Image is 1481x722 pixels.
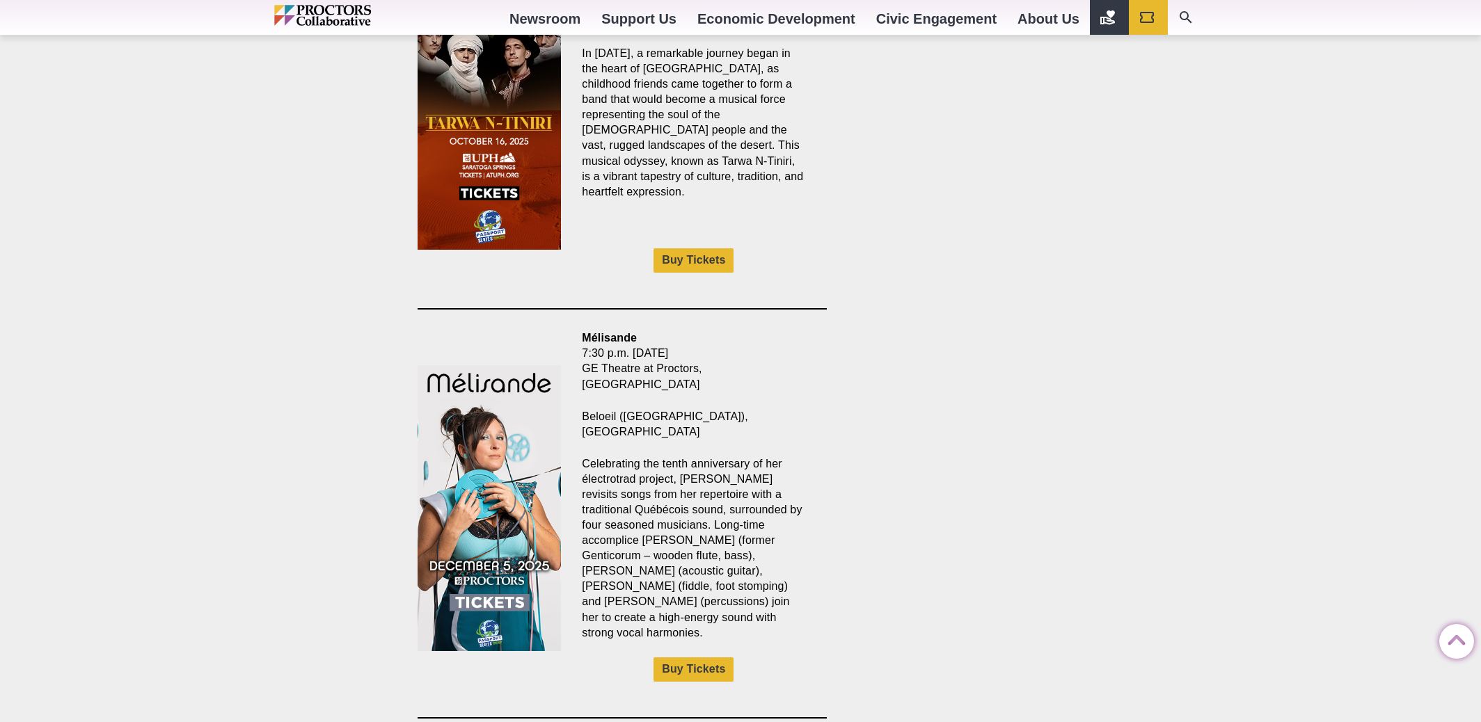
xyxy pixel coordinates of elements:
strong: Mélisande [582,332,637,344]
a: Buy Tickets [654,248,734,273]
p: In [DATE], a remarkable journey began in the heart of [GEOGRAPHIC_DATA], as childhood friends cam... [582,46,805,200]
p: Beloeil ([GEOGRAPHIC_DATA]), [GEOGRAPHIC_DATA] [582,409,805,440]
p: Celebrating the tenth anniversary of her électrotrad project, [PERSON_NAME] revisits songs from h... [582,456,805,641]
img: Proctors logo [274,5,431,26]
a: Buy Tickets [654,657,734,682]
a: Back to Top [1439,625,1467,652]
p: 7:30 p.m. [DATE] GE Theatre at Proctors, [GEOGRAPHIC_DATA] [582,330,805,392]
